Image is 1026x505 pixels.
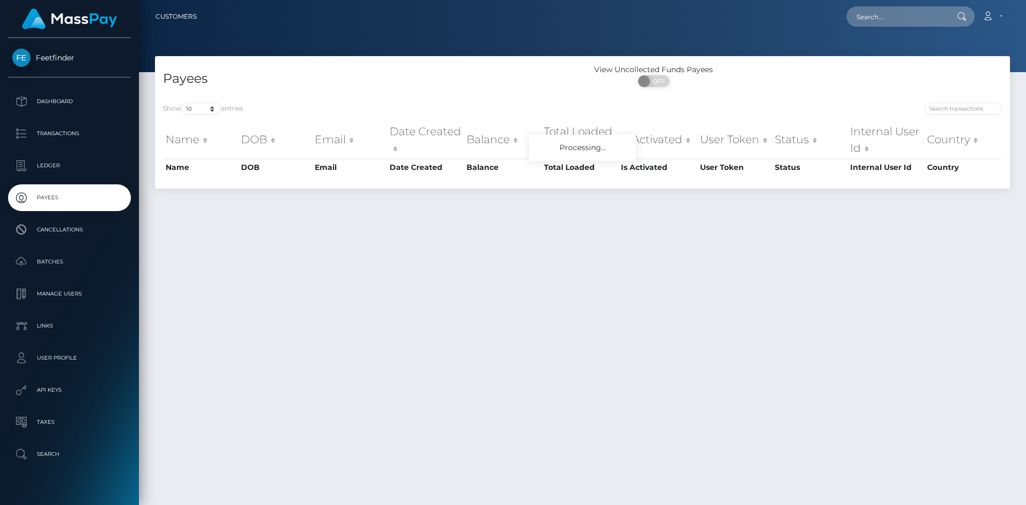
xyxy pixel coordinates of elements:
a: Customers [156,5,197,28]
th: Internal User Id [848,159,924,176]
th: Is Activated [618,121,697,159]
th: Total Loaded [541,121,618,159]
p: Cancellations [12,222,127,238]
div: Processing... [529,135,636,161]
th: User Token [697,121,772,159]
img: Feetfinder [12,49,30,67]
a: Payees [8,184,131,211]
th: DOB [238,121,312,159]
a: User Profile [8,345,131,371]
h4: Payees [163,69,574,88]
a: Manage Users [8,281,131,307]
a: API Keys [8,377,131,403]
p: Transactions [12,126,127,142]
p: Taxes [12,414,127,430]
p: Links [12,318,127,334]
p: User Profile [12,350,127,366]
th: Name [163,159,238,176]
span: Feetfinder [8,53,131,63]
p: Dashboard [12,94,127,110]
th: Total Loaded [541,159,618,176]
a: Transactions [8,120,131,147]
span: OFF [644,75,671,87]
th: Balance [464,159,541,176]
p: Payees [12,190,127,206]
input: Search... [846,6,947,27]
div: View Uncollected Funds Payees [582,64,725,75]
a: Search [8,441,131,468]
th: Date Created [387,121,464,159]
th: Country [924,159,1002,176]
a: Cancellations [8,216,131,243]
a: Dashboard [8,88,131,115]
th: Status [772,121,848,159]
th: Balance [464,121,541,159]
th: Email [312,159,387,176]
img: MassPay Logo [22,9,117,29]
th: DOB [238,159,312,176]
p: API Keys [12,382,127,398]
th: Status [772,159,848,176]
a: Taxes [8,409,131,436]
p: Ledger [12,158,127,174]
p: Search [12,446,127,462]
th: User Token [697,159,772,176]
th: Date Created [387,159,464,176]
select: Showentries [181,103,221,115]
th: Name [163,121,238,159]
a: Ledger [8,152,131,179]
label: Show entries [163,103,243,115]
th: Is Activated [618,159,697,176]
th: Internal User Id [848,121,924,159]
th: Country [924,121,1002,159]
p: Batches [12,254,127,270]
p: Manage Users [12,286,127,302]
input: Search transactions [924,103,1002,115]
a: Links [8,313,131,339]
th: Email [312,121,387,159]
a: Batches [8,248,131,275]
